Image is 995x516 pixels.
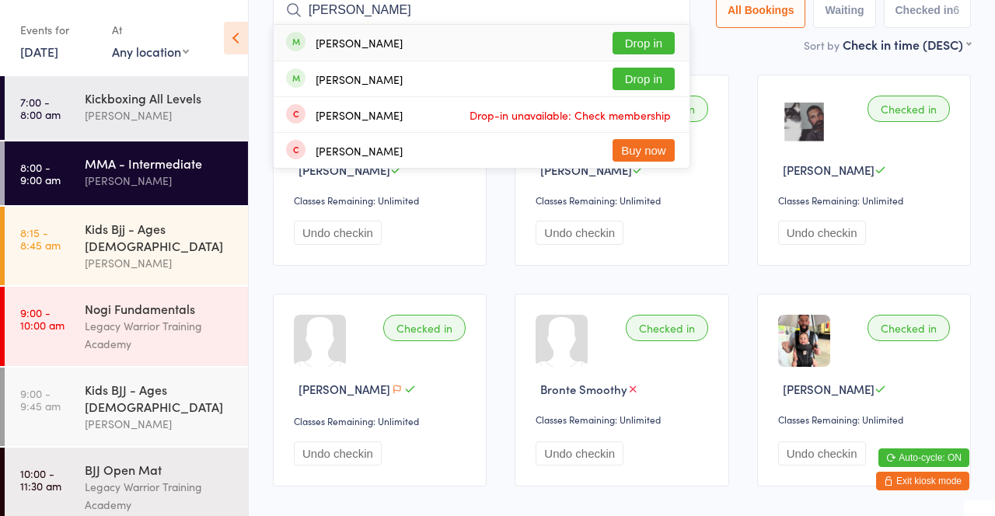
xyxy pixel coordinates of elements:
div: [PERSON_NAME] [316,145,403,157]
button: Drop in [613,68,675,90]
a: [DATE] [20,43,58,60]
button: Undo checkin [536,441,623,465]
div: Classes Remaining: Unlimited [778,193,955,207]
a: 9:00 -10:00 amNogi FundamentalsLegacy Warrior Training Academy [5,287,248,366]
a: 9:00 -9:45 amKids BJJ - Ages [DEMOGRAPHIC_DATA][PERSON_NAME] [5,368,248,446]
button: Undo checkin [778,441,866,465]
div: MMA - Intermediate [85,155,235,172]
label: Sort by [804,37,840,53]
time: 9:00 - 9:45 am [20,387,61,412]
div: Kickboxing All Levels [85,89,235,106]
div: 6 [953,4,959,16]
div: Classes Remaining: Unlimited [536,413,712,426]
span: Bronte Smoothy [540,381,627,397]
a: 8:15 -8:45 amKids Bjj - Ages [DEMOGRAPHIC_DATA][PERSON_NAME] [5,207,248,285]
button: Undo checkin [778,221,866,245]
div: [PERSON_NAME] [316,37,403,49]
div: [PERSON_NAME] [85,172,235,190]
div: Nogi Fundamentals [85,300,235,317]
a: 8:00 -9:00 amMMA - Intermediate[PERSON_NAME] [5,141,248,205]
span: [PERSON_NAME] [540,162,632,178]
div: At [112,17,189,43]
div: Kids Bjj - Ages [DEMOGRAPHIC_DATA] [85,220,235,254]
div: Checked in [626,315,708,341]
div: [PERSON_NAME] [85,415,235,433]
div: Legacy Warrior Training Academy [85,317,235,353]
button: Drop in [613,32,675,54]
span: [PERSON_NAME] [783,162,875,178]
span: Drop-in unavailable: Check membership [466,103,675,127]
img: image1753665209.png [778,315,830,367]
div: Events for [20,17,96,43]
div: Legacy Warrior Training Academy [85,478,235,514]
button: Auto-cycle: ON [878,448,969,467]
time: 10:00 - 11:30 am [20,467,61,492]
div: [PERSON_NAME] [85,106,235,124]
div: Check in time (DESC) [843,36,971,53]
div: Any location [112,43,189,60]
a: 7:00 -8:00 amKickboxing All Levels[PERSON_NAME] [5,76,248,140]
div: [PERSON_NAME] [316,109,403,121]
div: Kids BJJ - Ages [DEMOGRAPHIC_DATA] [85,381,235,415]
button: Undo checkin [294,441,382,465]
span: [PERSON_NAME] [783,381,875,397]
button: Exit kiosk mode [876,472,969,490]
time: 8:15 - 8:45 am [20,226,61,251]
div: [PERSON_NAME] [316,73,403,85]
button: Undo checkin [294,221,382,245]
span: [PERSON_NAME] [298,162,390,178]
time: 9:00 - 10:00 am [20,306,65,331]
span: [PERSON_NAME] [298,381,390,397]
button: Buy now [613,139,675,162]
div: BJJ Open Mat [85,461,235,478]
div: Checked in [868,96,950,122]
div: Classes Remaining: Unlimited [778,413,955,426]
time: 8:00 - 9:00 am [20,161,61,186]
div: Classes Remaining: Unlimited [294,193,470,207]
div: Classes Remaining: Unlimited [536,193,712,207]
div: Checked in [383,315,466,341]
div: Checked in [868,315,950,341]
div: Classes Remaining: Unlimited [294,414,470,427]
time: 7:00 - 8:00 am [20,96,61,120]
img: image1691556926.png [778,96,830,148]
button: Undo checkin [536,221,623,245]
div: [PERSON_NAME] [85,254,235,272]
